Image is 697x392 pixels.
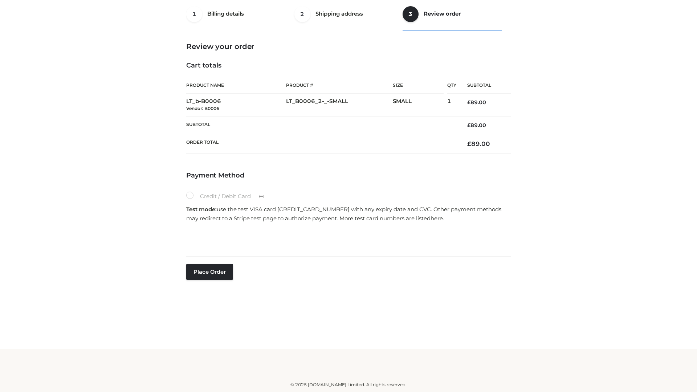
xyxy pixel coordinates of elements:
img: Credit / Debit Card [254,192,268,201]
button: Place order [186,264,233,280]
th: Qty [447,77,456,94]
td: LT_B0006_2-_-SMALL [286,94,393,117]
iframe: Secure payment input frame [185,225,509,252]
span: £ [467,140,471,147]
th: Product Name [186,77,286,94]
p: use the test VISA card [CREDIT_CARD_NUMBER] with any expiry date and CVC. Other payment methods m... [186,205,511,223]
div: © 2025 [DOMAIN_NAME] Limited. All rights reserved. [108,381,589,388]
th: Size [393,77,444,94]
h3: Review your order [186,42,511,51]
h4: Cart totals [186,62,511,70]
strong: Test mode: [186,206,217,213]
h4: Payment Method [186,172,511,180]
td: LT_b-B0006 [186,94,286,117]
th: Subtotal [186,116,456,134]
span: £ [467,99,470,106]
th: Product # [286,77,393,94]
td: 1 [447,94,456,117]
bdi: 89.00 [467,140,490,147]
bdi: 89.00 [467,99,486,106]
span: £ [467,122,470,128]
th: Order Total [186,134,456,154]
small: Vendor: B0006 [186,106,219,111]
label: Credit / Debit Card [186,192,272,201]
td: SMALL [393,94,447,117]
bdi: 89.00 [467,122,486,128]
th: Subtotal [456,77,511,94]
a: here [431,215,443,222]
